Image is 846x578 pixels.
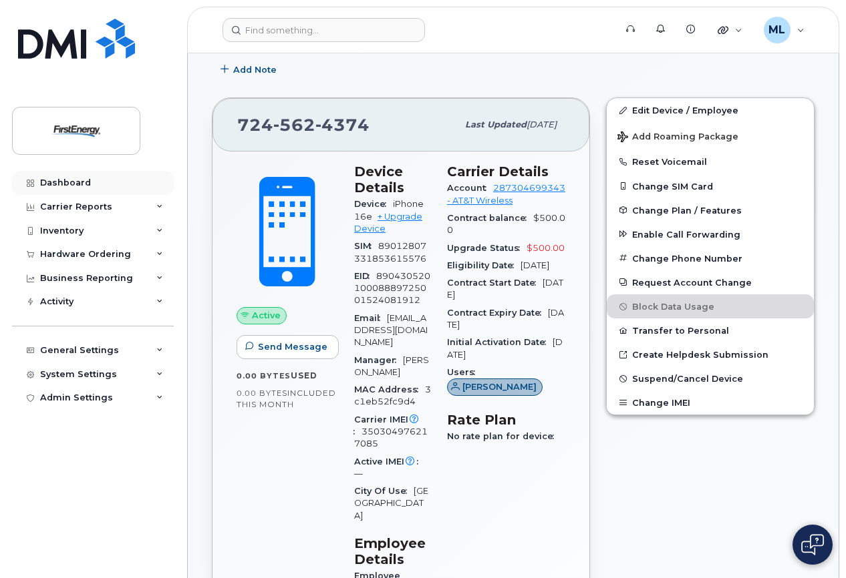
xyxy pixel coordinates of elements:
span: $500.00 [527,243,565,253]
span: 0.00 Bytes [237,388,287,398]
span: 89012807331853615576 [354,241,426,263]
span: [EMAIL_ADDRESS][DOMAIN_NAME] [354,313,428,348]
button: Block Data Usage [607,294,814,318]
span: [PERSON_NAME] [354,355,429,377]
span: Email [354,313,387,323]
span: Contract Expiry Date [447,308,548,318]
span: Add Note [233,63,277,76]
a: Edit Device / Employee [607,98,814,122]
span: SIM [354,241,378,251]
span: used [291,370,317,380]
span: [PERSON_NAME] [462,380,537,393]
a: + Upgrade Device [354,212,422,234]
span: iPhone 16e [354,199,424,221]
span: [DATE] [521,260,549,270]
span: 89043052010008889725001524081912 [354,271,430,306]
button: Transfer to Personal [607,318,814,342]
a: Create Helpdesk Submission [607,342,814,366]
button: Send Message [237,335,339,359]
span: [DATE] [447,308,564,330]
span: City Of Use [354,486,414,496]
span: 562 [273,115,315,135]
span: Last updated [465,119,527,129]
span: Account [447,183,493,193]
span: 724 [237,115,370,135]
span: EID [354,271,376,281]
span: Add Roaming Package [617,131,738,144]
span: Enable Call Forwarding [632,229,740,239]
span: MAC Address [354,384,425,394]
button: Add Note [212,57,288,81]
h3: Rate Plan [447,412,565,428]
button: Change IMEI [607,390,814,414]
span: Manager [354,355,403,365]
a: 287304699343 - AT&T Wireless [447,183,565,205]
h3: Employee Details [354,535,431,567]
button: Reset Voicemail [607,150,814,174]
span: Contract Start Date [447,278,543,288]
span: Device [354,199,393,209]
input: Find something... [223,18,425,42]
div: Quicklinks [708,17,752,43]
span: Active IMEI [354,457,425,467]
span: ML [768,22,785,38]
button: Enable Call Forwarding [607,222,814,246]
span: No rate plan for device [447,431,561,441]
h3: Carrier Details [447,164,565,180]
span: Upgrade Status [447,243,527,253]
img: Open chat [801,534,824,555]
span: Initial Activation Date [447,337,553,347]
span: Change Plan / Features [632,205,742,215]
span: 350304976217085 [354,426,428,449]
span: Suspend/Cancel Device [632,374,743,384]
h3: Device Details [354,164,431,196]
span: Active [252,309,281,322]
span: Carrier IMEI [354,414,422,437]
span: — [354,469,363,479]
span: [DATE] [527,119,557,129]
a: [PERSON_NAME] [447,382,543,392]
button: Change SIM Card [607,174,814,198]
span: [GEOGRAPHIC_DATA] [354,486,428,521]
button: Suspend/Cancel Device [607,366,814,390]
button: Request Account Change [607,270,814,294]
span: 0.00 Bytes [237,371,291,380]
button: Add Roaming Package [607,122,814,150]
span: Send Message [258,340,327,353]
div: Marge Louis [754,17,814,43]
span: Eligibility Date [447,260,521,270]
button: Change Phone Number [607,246,814,270]
span: 4374 [315,115,370,135]
span: Users [447,367,482,377]
span: Contract balance [447,213,533,223]
span: [DATE] [447,337,563,359]
button: Change Plan / Features [607,198,814,222]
